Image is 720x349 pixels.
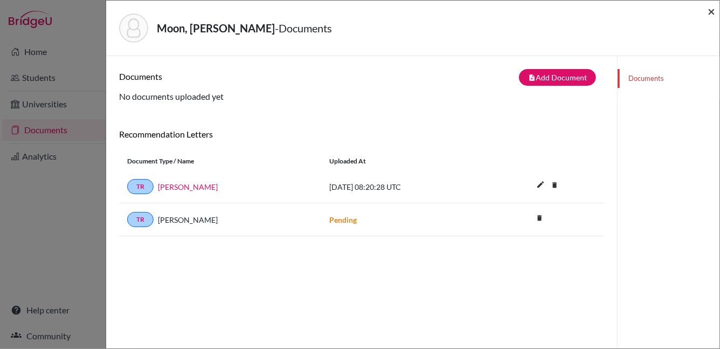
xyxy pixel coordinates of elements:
[708,5,715,18] button: Close
[119,71,362,81] h6: Documents
[708,3,715,19] span: ×
[119,129,604,139] h6: Recommendation Letters
[119,156,321,166] div: Document Type / Name
[158,181,218,193] a: [PERSON_NAME]
[127,179,154,194] a: TR
[275,22,332,35] span: - Documents
[531,177,550,194] button: edit
[321,156,483,166] div: Uploaded at
[519,69,596,86] button: note_addAdd Document
[531,210,548,226] i: delete
[546,179,563,193] a: delete
[618,69,719,88] a: Documents
[329,215,357,224] strong: Pending
[528,74,536,81] i: note_add
[158,214,218,225] span: [PERSON_NAME]
[531,211,548,226] a: delete
[127,212,154,227] a: TR
[546,177,563,193] i: delete
[532,176,549,193] i: edit
[119,69,604,103] div: No documents uploaded yet
[329,182,401,191] span: [DATE] 08:20:28 UTC
[157,22,275,35] strong: Moon, [PERSON_NAME]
